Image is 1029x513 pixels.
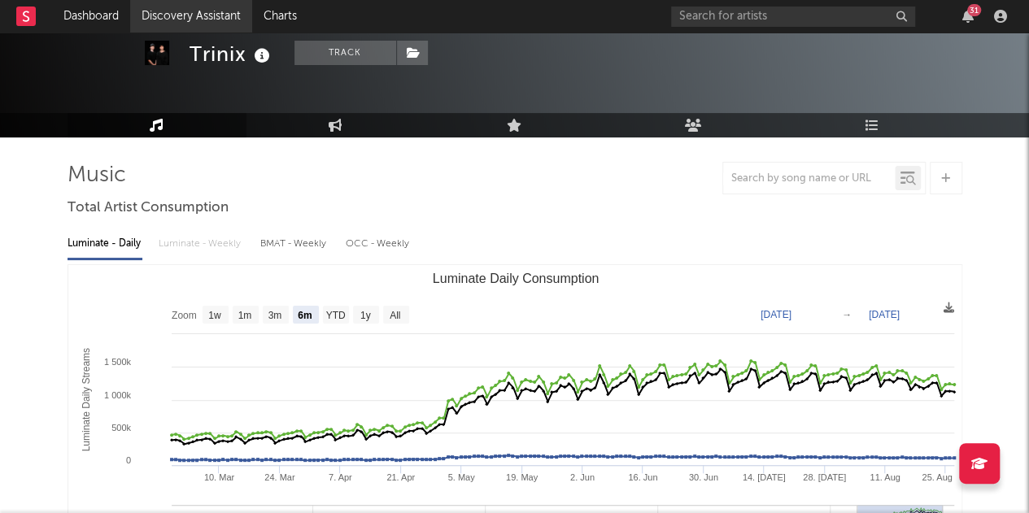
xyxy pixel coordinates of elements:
[922,472,952,482] text: 25. Aug
[742,472,785,482] text: 14. [DATE]
[346,230,411,258] div: OCC - Weekly
[208,310,221,321] text: 1w
[842,309,852,320] text: →
[172,310,197,321] text: Zoom
[432,272,599,285] text: Luminate Daily Consumption
[111,423,131,433] text: 500k
[967,4,981,16] div: 31
[325,310,345,321] text: YTD
[328,472,351,482] text: 7. Apr
[360,310,370,321] text: 1y
[569,472,594,482] text: 2. Jun
[723,172,895,185] input: Search by song name or URL
[628,472,657,482] text: 16. Jun
[103,357,131,367] text: 1 500k
[671,7,915,27] input: Search for artists
[870,472,900,482] text: 11. Aug
[268,310,281,321] text: 3m
[190,41,274,67] div: Trinix
[803,472,846,482] text: 28. [DATE]
[386,472,415,482] text: 21. Apr
[68,198,229,218] span: Total Artist Consumption
[298,310,312,321] text: 6m
[238,310,251,321] text: 1m
[264,472,295,482] text: 24. Mar
[260,230,329,258] div: BMAT - Weekly
[68,230,142,258] div: Luminate - Daily
[869,309,900,320] text: [DATE]
[294,41,396,65] button: Track
[390,310,400,321] text: All
[103,390,131,400] text: 1 000k
[125,455,130,465] text: 0
[962,10,974,23] button: 31
[505,472,538,482] text: 19. May
[688,472,717,482] text: 30. Jun
[203,472,234,482] text: 10. Mar
[81,348,92,451] text: Luminate Daily Streams
[447,472,475,482] text: 5. May
[761,309,791,320] text: [DATE]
